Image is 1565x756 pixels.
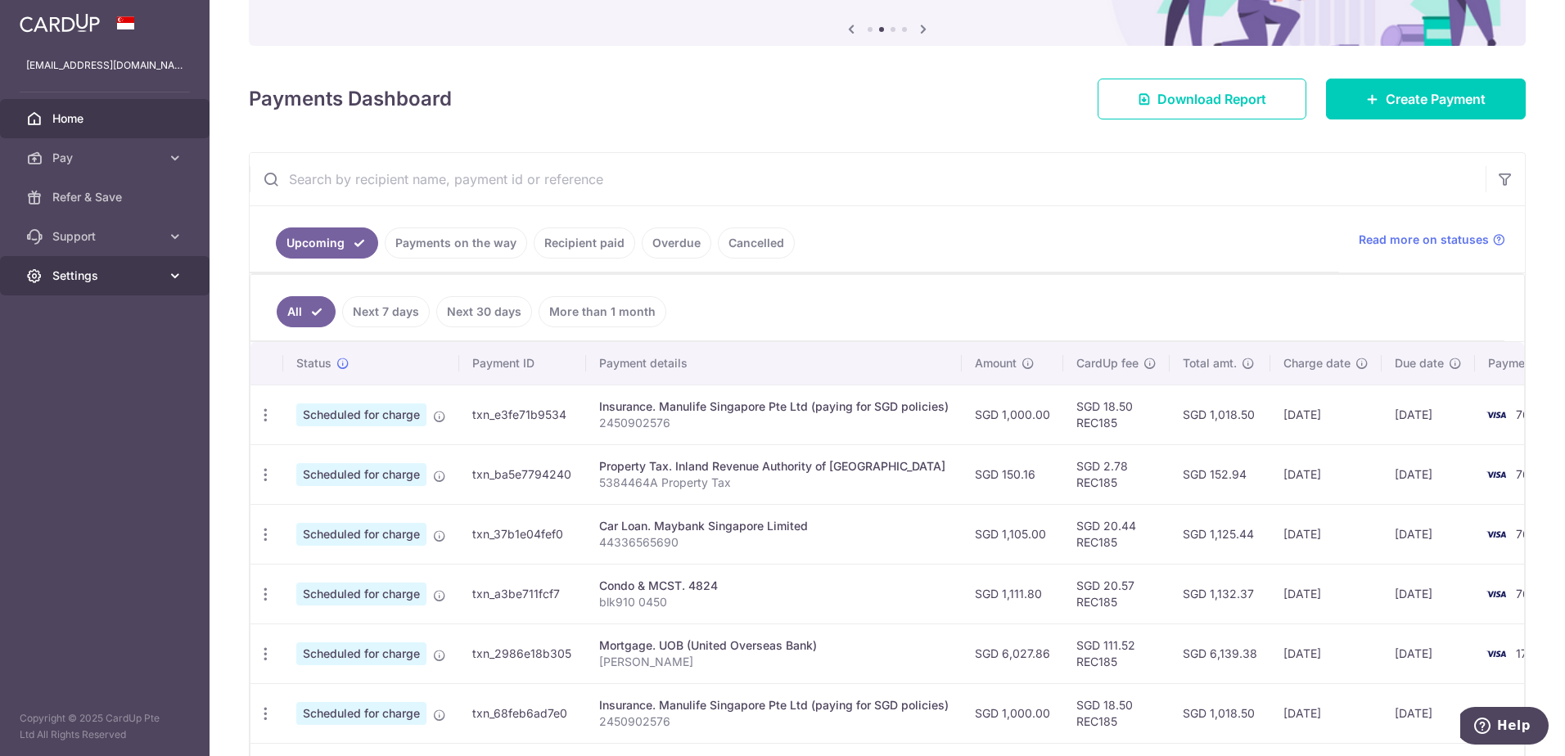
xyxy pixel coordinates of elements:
a: Download Report [1098,79,1306,119]
img: Bank Card [1480,704,1513,723]
td: txn_68feb6ad7e0 [459,683,586,743]
td: SGD 2.78 REC185 [1063,444,1170,504]
td: [DATE] [1382,564,1475,623]
a: Recipient paid [534,227,635,259]
td: [DATE] [1270,623,1382,683]
a: Upcoming [276,227,378,259]
span: Refer & Save [52,189,160,205]
span: Scheduled for charge [296,583,426,605]
td: SGD 18.50 REC185 [1063,385,1170,444]
div: Insurance. Manulife Singapore Pte Ltd (paying for SGD policies) [599,697,949,713]
p: 2450902576 [599,415,949,431]
span: Scheduled for charge [296,702,426,725]
img: Bank Card [1480,524,1513,544]
td: txn_e3fe71b9534 [459,385,586,444]
span: Total amt. [1183,355,1237,371]
img: Bank Card [1480,644,1513,664]
h4: Payments Dashboard [249,84,452,114]
span: Settings [52,268,160,284]
span: Read more on statuses [1359,232,1489,248]
td: [DATE] [1382,444,1475,504]
td: SGD 18.50 REC185 [1063,683,1170,743]
td: SGD 152.94 [1170,444,1270,504]
td: SGD 1,018.50 [1170,385,1270,444]
img: Bank Card [1480,584,1513,604]
td: SGD 1,132.37 [1170,564,1270,623]
span: 7689 [1516,706,1545,720]
span: Scheduled for charge [296,403,426,426]
a: More than 1 month [539,296,666,327]
td: [DATE] [1270,683,1382,743]
td: SGD 1,111.80 [962,564,1063,623]
span: 7689 [1516,527,1545,541]
span: Scheduled for charge [296,642,426,665]
span: Pay [52,150,160,166]
img: Bank Card [1480,465,1513,484]
td: SGD 6,139.38 [1170,623,1270,683]
span: Scheduled for charge [296,523,426,546]
div: Car Loan. Maybank Singapore Limited [599,518,949,534]
span: 1780 [1516,646,1542,660]
td: [DATE] [1382,683,1475,743]
span: Scheduled for charge [296,463,426,486]
td: [DATE] [1270,444,1382,504]
p: [EMAIL_ADDRESS][DOMAIN_NAME] [26,57,183,74]
td: SGD 1,000.00 [962,683,1063,743]
td: [DATE] [1270,564,1382,623]
td: SGD 1,000.00 [962,385,1063,444]
a: Create Payment [1326,79,1526,119]
td: SGD 20.44 REC185 [1063,504,1170,564]
span: 7689 [1516,587,1545,601]
td: [DATE] [1382,504,1475,564]
td: SGD 111.52 REC185 [1063,623,1170,683]
span: Charge date [1283,355,1351,371]
td: txn_a3be711fcf7 [459,564,586,623]
p: [PERSON_NAME] [599,654,949,670]
a: All [277,296,336,327]
td: SGD 1,105.00 [962,504,1063,564]
span: 7689 [1516,407,1545,421]
img: Bank Card [1480,405,1513,425]
span: 7689 [1516,467,1545,481]
span: Amount [975,355,1017,371]
input: Search by recipient name, payment id or reference [250,153,1486,205]
p: 2450902576 [599,713,949,730]
span: Download Report [1157,89,1266,109]
td: [DATE] [1382,623,1475,683]
a: Overdue [642,227,711,259]
span: Home [52,110,160,127]
span: Status [296,355,331,371]
iframe: Opens a widget where you can find more information [1460,707,1549,748]
div: Property Tax. Inland Revenue Authority of [GEOGRAPHIC_DATA] [599,458,949,475]
span: Create Payment [1386,89,1486,109]
div: Insurance. Manulife Singapore Pte Ltd (paying for SGD policies) [599,398,949,415]
td: SGD 1,125.44 [1170,504,1270,564]
div: Condo & MCST. 4824 [599,578,949,594]
span: CardUp fee [1076,355,1139,371]
span: Due date [1395,355,1444,371]
td: SGD 6,027.86 [962,623,1063,683]
td: [DATE] [1270,385,1382,444]
a: Cancelled [718,227,795,259]
td: txn_37b1e04fef0 [459,504,586,564]
a: Read more on statuses [1359,232,1505,248]
a: Next 7 days [342,296,430,327]
div: Mortgage. UOB (United Overseas Bank) [599,637,949,654]
td: SGD 20.57 REC185 [1063,564,1170,623]
p: 5384464A Property Tax [599,475,949,491]
span: Support [52,228,160,245]
p: blk910 0450 [599,594,949,610]
td: [DATE] [1382,385,1475,444]
th: Payment details [586,342,962,385]
td: txn_2986e18b305 [459,623,586,683]
p: 44336565690 [599,534,949,551]
td: SGD 1,018.50 [1170,683,1270,743]
a: Payments on the way [385,227,527,259]
td: [DATE] [1270,504,1382,564]
td: txn_ba5e7794240 [459,444,586,504]
th: Payment ID [459,342,586,385]
img: CardUp [20,13,100,33]
a: Next 30 days [436,296,532,327]
td: SGD 150.16 [962,444,1063,504]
